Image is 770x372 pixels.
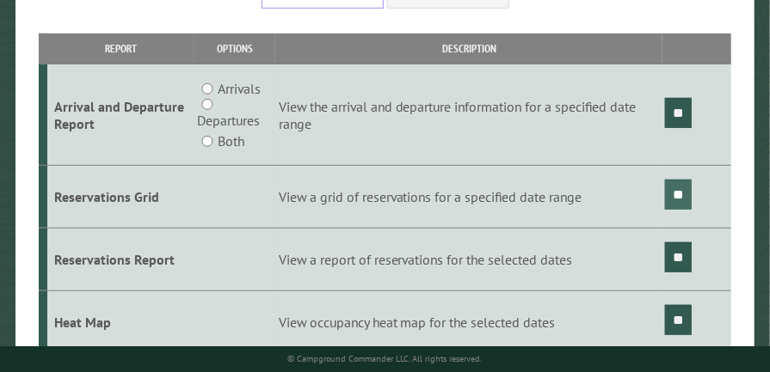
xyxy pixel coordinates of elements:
[47,290,194,353] td: Heat Map
[47,64,194,166] td: Arrival and Departure Report
[47,34,194,64] th: Report
[275,228,662,290] td: View a report of reservations for the selected dates
[194,34,275,64] th: Options
[197,110,260,131] label: Departures
[275,64,662,166] td: View the arrival and departure information for a specified date range
[275,34,662,64] th: Description
[218,78,261,99] label: Arrivals
[47,228,194,290] td: Reservations Report
[218,131,244,151] label: Both
[47,166,194,229] td: Reservations Grid
[275,166,662,229] td: View a grid of reservations for a specified date range
[288,353,483,364] small: © Campground Commander LLC. All rights reserved.
[275,290,662,353] td: View occupancy heat map for the selected dates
